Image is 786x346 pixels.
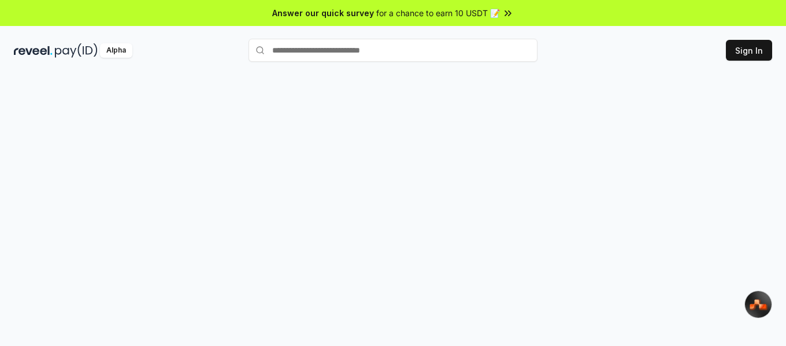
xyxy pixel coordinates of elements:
[100,43,132,58] div: Alpha
[749,299,768,311] img: svg+xml,%3Csvg%20xmlns%3D%22http%3A%2F%2Fwww.w3.org%2F2000%2Fsvg%22%20width%3D%2233%22%20height%3...
[272,7,374,19] span: Answer our quick survey
[726,40,772,61] button: Sign In
[14,43,53,58] img: reveel_dark
[55,43,98,58] img: pay_id
[376,7,500,19] span: for a chance to earn 10 USDT 📝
